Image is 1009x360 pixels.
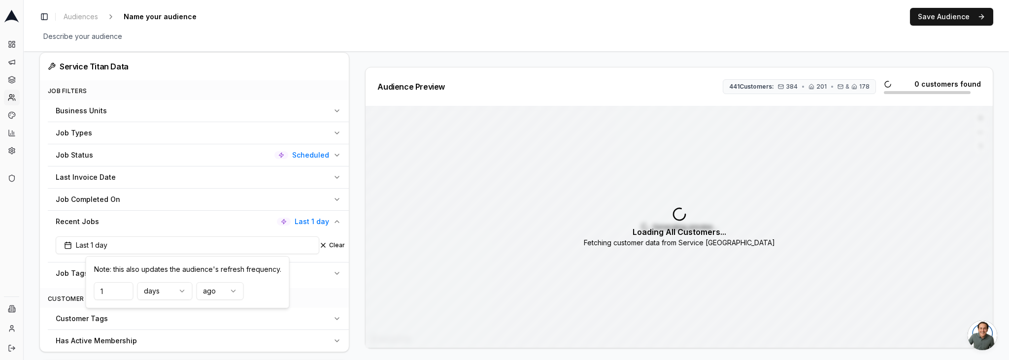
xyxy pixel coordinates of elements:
span: Job Completed On [56,195,120,204]
span: • [802,83,805,91]
span: Job Filters [48,87,87,95]
div: Service Titan Data [48,61,341,72]
span: 178 [859,83,870,91]
span: 384 [786,83,798,91]
button: 441Customers:384•201•&178 [723,79,876,94]
span: Last Invoice Date [56,172,116,182]
span: Customer Filters [48,295,110,302]
p: Fetching customer data from Service [GEOGRAPHIC_DATA] [584,238,775,248]
div: Note: this also updates the audience's refresh frequency. [94,264,281,274]
span: Audiences [64,12,98,22]
span: Last 1 day [295,217,329,227]
span: 0 [896,79,919,89]
span: Job Types [56,128,92,138]
button: Save Audience [910,8,993,26]
div: Audience Preview [377,83,445,91]
span: Name your audience [120,10,201,24]
span: Scheduled [292,150,329,160]
div: Recent JobsLast 1 day [48,232,349,262]
span: 441 Customers: [729,83,774,91]
button: Log out [4,340,20,356]
button: Customer Tags [48,308,349,329]
button: Job Completed On [48,189,349,210]
button: Last Invoice Date [48,166,349,188]
a: Audiences [60,10,102,24]
a: Open chat [968,321,997,350]
button: Clear [319,241,345,249]
button: Recent JobsLast 1 day [48,211,349,232]
button: Job Tags [48,262,349,284]
span: Recent Jobs [56,217,99,227]
span: • [831,83,834,91]
button: Has Active Membership [48,330,349,352]
span: Describe your audience [39,30,126,43]
span: Job Status [56,150,93,160]
nav: breadcrumb [60,10,216,24]
span: 201 [816,83,827,91]
span: Has Active Membership [56,336,137,346]
button: Last 1 day [56,236,319,254]
span: customers found [921,79,981,89]
button: Job Types [48,122,349,144]
span: Job Tags [56,268,88,278]
button: Job StatusScheduled [48,144,349,166]
p: Loading All Customers... [633,226,726,238]
button: Business Units [48,100,349,122]
span: Last 1 day [64,240,107,250]
span: Customer Tags [56,314,108,324]
span: Business Units [56,106,107,116]
span: & [845,83,849,91]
